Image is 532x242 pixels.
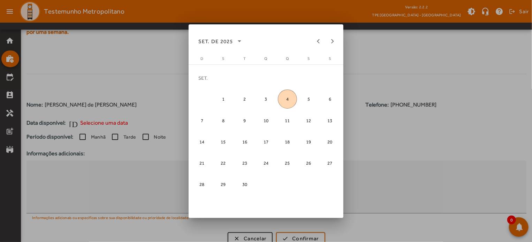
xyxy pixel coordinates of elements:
span: 26 [299,154,318,173]
button: 17 de setembro de 2025 [255,131,276,153]
span: 1 [214,89,233,109]
span: 14 [192,132,212,151]
button: Choose month and year [196,35,244,48]
button: 30 de setembro de 2025 [234,174,255,195]
span: 28 [192,175,212,194]
span: 25 [278,154,297,173]
span: 29 [214,175,233,194]
span: 18 [278,132,297,151]
span: 16 [235,132,254,151]
span: S [222,56,224,61]
button: 15 de setembro de 2025 [213,131,234,153]
span: SET. DE 2025 [198,38,233,46]
button: Next month [325,34,339,48]
span: 23 [235,154,254,173]
span: 2 [235,89,254,109]
button: 9 de setembro de 2025 [234,110,255,131]
button: 26 de setembro de 2025 [298,153,319,174]
span: 27 [320,154,340,173]
span: Q [264,56,267,61]
span: 9 [235,111,254,130]
span: 4 [278,89,297,109]
span: 11 [278,111,297,130]
span: 6 [320,89,340,109]
button: 2 de setembro de 2025 [234,88,255,110]
span: S [307,56,310,61]
span: 24 [256,154,275,173]
button: 18 de setembro de 2025 [277,131,298,153]
span: 8 [214,111,233,130]
button: 7 de setembro de 2025 [191,110,213,131]
button: 4 de setembro de 2025 [277,88,298,110]
button: 12 de setembro de 2025 [298,110,319,131]
button: 28 de setembro de 2025 [191,174,213,195]
span: T [243,56,246,61]
button: 19 de setembro de 2025 [298,131,319,153]
button: 10 de setembro de 2025 [255,110,276,131]
span: S [329,56,331,61]
span: 30 [235,175,254,194]
span: 13 [320,111,340,130]
button: 5 de setembro de 2025 [298,88,319,110]
button: 16 de setembro de 2025 [234,131,255,153]
button: 20 de setembro de 2025 [319,131,341,153]
span: 12 [299,111,318,130]
button: 13 de setembro de 2025 [319,110,341,131]
span: 19 [299,132,318,151]
button: 27 de setembro de 2025 [319,153,341,174]
span: 20 [320,132,340,151]
span: 17 [256,132,275,151]
button: 29 de setembro de 2025 [213,174,234,195]
button: 8 de setembro de 2025 [213,110,234,131]
span: 15 [214,132,233,151]
span: 7 [192,111,212,130]
button: 23 de setembro de 2025 [234,153,255,174]
span: 5 [299,89,318,109]
button: 25 de setembro de 2025 [277,153,298,174]
span: 21 [192,154,212,173]
span: 10 [256,111,275,130]
button: 1 de setembro de 2025 [213,88,234,110]
button: Previous month [311,34,325,48]
button: 22 de setembro de 2025 [213,153,234,174]
button: 11 de setembro de 2025 [277,110,298,131]
button: 3 de setembro de 2025 [255,88,276,110]
span: D [200,56,203,61]
span: 3 [256,89,275,109]
button: 21 de setembro de 2025 [191,153,213,174]
td: SET. [191,67,341,88]
button: 6 de setembro de 2025 [319,88,341,110]
span: Q [286,56,289,61]
button: 24 de setembro de 2025 [255,153,276,174]
button: 14 de setembro de 2025 [191,131,213,153]
span: 22 [214,154,233,173]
